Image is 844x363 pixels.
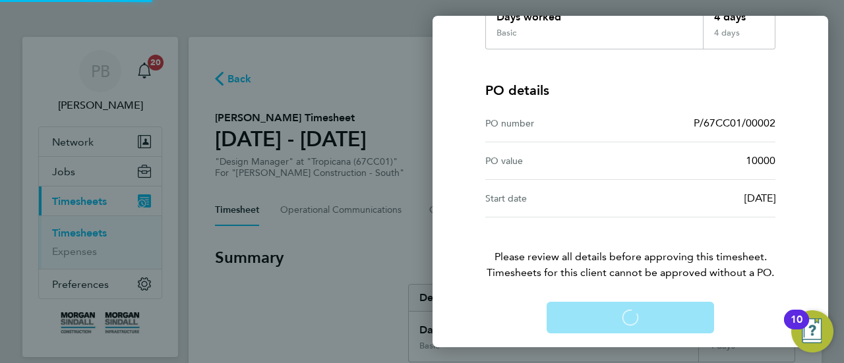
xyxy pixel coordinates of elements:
[485,153,630,169] div: PO value
[469,265,791,281] span: Timesheets for this client cannot be approved without a PO.
[630,153,775,169] div: 10000
[485,115,630,131] div: PO number
[469,217,791,281] p: Please review all details before approving this timesheet.
[694,117,775,129] span: P/67CC01/00002
[497,28,516,38] div: Basic
[630,190,775,206] div: [DATE]
[791,310,833,352] button: Open Resource Center, 10 new notifications
[791,320,802,337] div: 10
[703,28,775,49] div: 4 days
[485,190,630,206] div: Start date
[485,81,549,99] h4: PO details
